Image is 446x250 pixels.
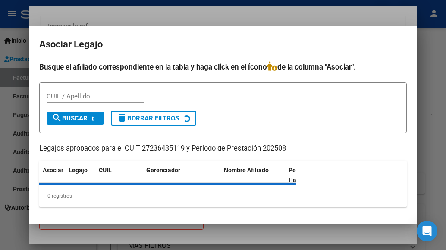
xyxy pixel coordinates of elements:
[52,113,62,123] mat-icon: search
[143,161,220,190] datatable-header-cell: Gerenciador
[117,113,127,123] mat-icon: delete
[52,114,88,122] span: Buscar
[117,114,179,122] span: Borrar Filtros
[220,161,285,190] datatable-header-cell: Nombre Afiliado
[39,143,407,154] p: Legajos aprobados para el CUIT 27236435119 y Período de Prestación 202508
[99,167,112,174] span: CUIL
[111,111,196,126] button: Borrar Filtros
[39,36,407,53] h2: Asociar Legajo
[39,61,407,73] h4: Busque el afiliado correspondiente en la tabla y haga click en el ícono de la columna "Asociar".
[146,167,180,174] span: Gerenciador
[65,161,95,190] datatable-header-cell: Legajo
[417,221,437,241] div: Open Intercom Messenger
[39,185,407,207] div: 0 registros
[69,167,88,174] span: Legajo
[224,167,269,174] span: Nombre Afiliado
[43,167,63,174] span: Asociar
[289,167,317,184] span: Periodo Habilitado
[95,161,143,190] datatable-header-cell: CUIL
[285,161,343,190] datatable-header-cell: Periodo Habilitado
[39,161,65,190] datatable-header-cell: Asociar
[47,112,104,125] button: Buscar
